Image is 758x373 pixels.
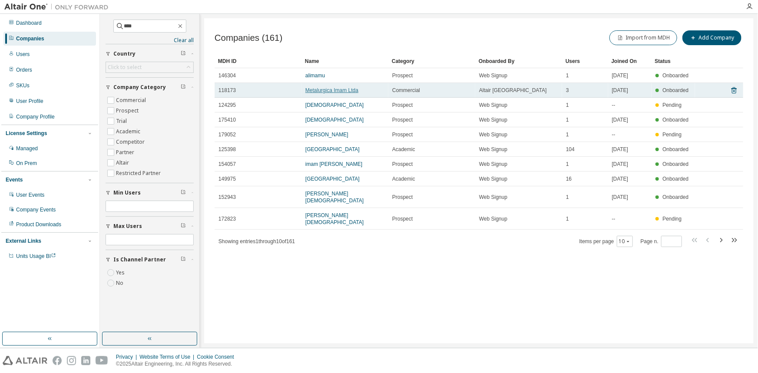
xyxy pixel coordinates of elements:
[218,146,236,153] span: 125398
[662,117,688,123] span: Onboarded
[662,73,688,79] span: Onboarded
[566,72,569,79] span: 1
[218,102,236,109] span: 124295
[181,84,186,91] span: Clear filter
[641,236,682,247] span: Page n.
[116,168,162,178] label: Restricted Partner
[215,33,282,43] span: Companies (161)
[106,217,194,236] button: Max Users
[116,267,126,278] label: Yes
[392,215,413,222] span: Prospect
[218,54,298,68] div: MDH ID
[612,116,629,123] span: [DATE]
[305,212,364,225] a: [PERSON_NAME][DEMOGRAPHIC_DATA]
[218,116,236,123] span: 175410
[609,30,677,45] button: Import from MDH
[106,44,194,63] button: Country
[116,147,136,158] label: Partner
[662,132,682,138] span: Pending
[392,175,415,182] span: Academic
[218,194,236,201] span: 152943
[655,54,692,68] div: Status
[305,73,325,79] a: alimamu
[16,145,38,152] div: Managed
[392,87,420,94] span: Commercial
[218,131,236,138] span: 179052
[16,20,42,26] div: Dashboard
[113,84,166,91] span: Company Category
[16,191,44,198] div: User Events
[116,116,129,126] label: Trial
[392,116,413,123] span: Prospect
[305,146,360,152] a: [GEOGRAPHIC_DATA]
[106,62,193,73] div: Click to select
[479,116,507,123] span: Web Signup
[479,131,507,138] span: Web Signup
[392,161,413,168] span: Prospect
[106,183,194,202] button: Min Users
[662,216,682,222] span: Pending
[113,223,142,230] span: Max Users
[479,215,507,222] span: Web Signup
[4,3,113,11] img: Altair One
[612,87,629,94] span: [DATE]
[67,356,76,365] img: instagram.svg
[566,116,569,123] span: 1
[662,87,688,93] span: Onboarded
[612,175,629,182] span: [DATE]
[479,54,559,68] div: Onboarded By
[181,223,186,230] span: Clear filter
[113,256,166,263] span: Is Channel Partner
[305,191,364,204] a: [PERSON_NAME][DEMOGRAPHIC_DATA]
[106,78,194,97] button: Company Category
[16,35,44,42] div: Companies
[113,50,136,57] span: Country
[305,176,360,182] a: [GEOGRAPHIC_DATA]
[566,102,569,109] span: 1
[16,113,55,120] div: Company Profile
[218,175,236,182] span: 149975
[16,253,56,259] span: Units Usage BI
[392,131,413,138] span: Prospect
[3,356,47,365] img: altair_logo.svg
[566,215,569,222] span: 1
[16,51,30,58] div: Users
[662,194,688,200] span: Onboarded
[479,72,507,79] span: Web Signup
[566,161,569,168] span: 1
[392,194,413,201] span: Prospect
[612,161,629,168] span: [DATE]
[16,98,43,105] div: User Profile
[81,356,90,365] img: linkedin.svg
[116,158,131,168] label: Altair
[305,132,348,138] a: [PERSON_NAME]
[612,215,616,222] span: --
[479,161,507,168] span: Web Signup
[392,72,413,79] span: Prospect
[6,238,41,244] div: External Links
[116,95,148,106] label: Commercial
[181,256,186,263] span: Clear filter
[305,54,385,68] div: Name
[16,82,30,89] div: SKUs
[181,50,186,57] span: Clear filter
[566,146,575,153] span: 104
[392,102,413,109] span: Prospect
[108,64,142,71] div: Click to select
[305,102,364,108] a: [DEMOGRAPHIC_DATA]
[6,130,47,137] div: License Settings
[612,54,648,68] div: Joined On
[218,72,236,79] span: 146304
[566,54,605,68] div: Users
[479,87,547,94] span: Altair [GEOGRAPHIC_DATA]
[218,238,295,244] span: Showing entries 1 through 10 of 161
[566,131,569,138] span: 1
[139,353,197,360] div: Website Terms of Use
[96,356,108,365] img: youtube.svg
[392,54,472,68] div: Category
[479,175,507,182] span: Web Signup
[612,72,629,79] span: [DATE]
[392,146,415,153] span: Academic
[16,160,37,167] div: On Prem
[116,353,139,360] div: Privacy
